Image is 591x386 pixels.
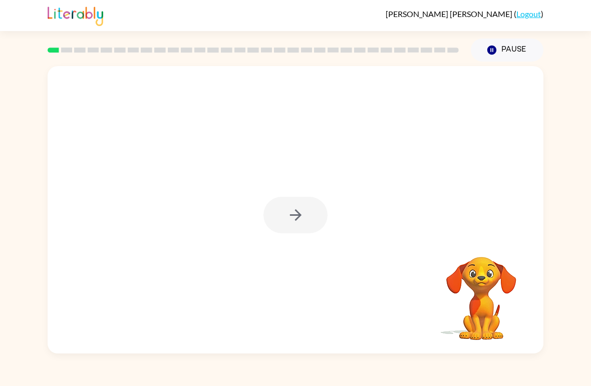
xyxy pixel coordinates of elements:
[471,39,543,62] button: Pause
[431,241,531,341] video: Your browser must support playing .mp4 files to use Literably. Please try using another browser.
[516,9,541,19] a: Logout
[386,9,514,19] span: [PERSON_NAME] [PERSON_NAME]
[386,9,543,19] div: ( )
[48,4,103,26] img: Literably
